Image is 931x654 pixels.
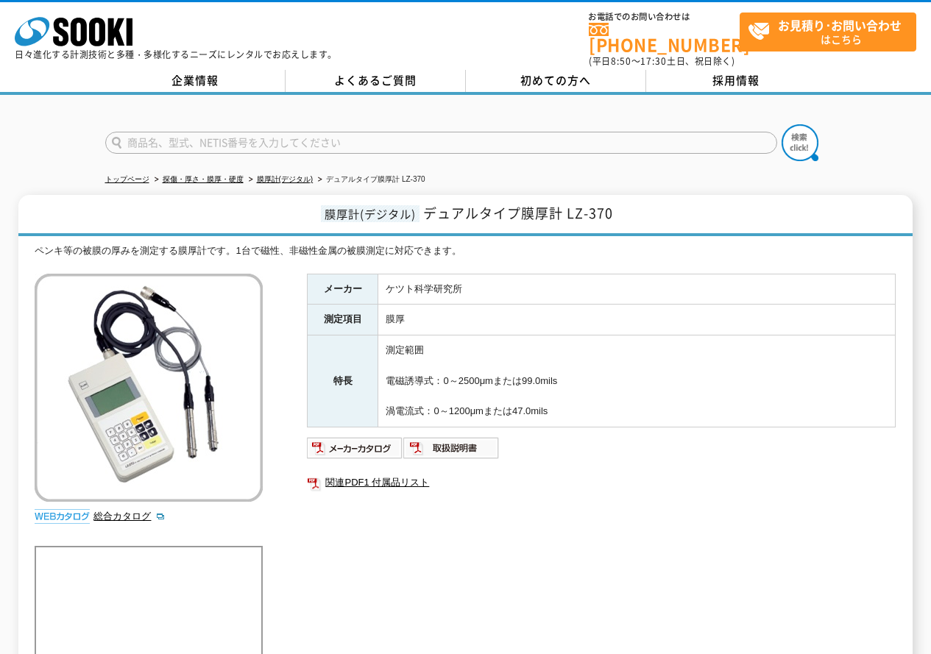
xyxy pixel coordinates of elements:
[378,274,896,305] td: ケツト科学研究所
[611,54,631,68] span: 8:50
[589,23,740,53] a: [PHONE_NUMBER]
[105,70,286,92] a: 企業情報
[646,70,826,92] a: 採用情報
[308,335,378,427] th: 特長
[740,13,916,51] a: お見積り･お問い合わせはこちら
[589,54,734,68] span: (平日 ～ 土日、祝日除く)
[403,446,500,457] a: 取扱説明書
[105,175,149,183] a: トップページ
[257,175,314,183] a: 膜厚計(デジタル)
[307,473,896,492] a: 関連PDF1 付属品リスト
[466,70,646,92] a: 初めての方へ
[403,436,500,460] img: 取扱説明書
[778,16,902,34] strong: お見積り･お問い合わせ
[307,446,403,457] a: メーカーカタログ
[35,274,263,502] img: デュアルタイプ膜厚計 LZ-370
[15,50,337,59] p: 日々進化する計測技術と多種・多様化するニーズにレンタルでお応えします。
[589,13,740,21] span: お電話でのお問い合わせは
[378,305,896,335] td: 膜厚
[286,70,466,92] a: よくあるご質問
[748,13,916,50] span: はこちら
[640,54,667,68] span: 17:30
[315,172,425,188] li: デュアルタイプ膜厚計 LZ-370
[307,436,403,460] img: メーカーカタログ
[105,132,777,154] input: 商品名、型式、NETIS番号を入力してください
[35,509,90,524] img: webカタログ
[93,511,166,522] a: 総合カタログ
[782,124,818,161] img: btn_search.png
[308,274,378,305] th: メーカー
[163,175,244,183] a: 探傷・厚さ・膜厚・硬度
[35,244,896,259] div: ペンキ等の被膜の厚みを測定する膜厚計です。1台で磁性、非磁性金属の被膜測定に対応できます。
[520,72,591,88] span: 初めての方へ
[423,203,613,223] span: デュアルタイプ膜厚計 LZ-370
[308,305,378,335] th: 測定項目
[378,335,896,427] td: 測定範囲 電磁誘導式：0～2500μmまたは99.0mils 渦電流式：0～1200μmまたは47.0mils
[321,205,420,222] span: 膜厚計(デジタル)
